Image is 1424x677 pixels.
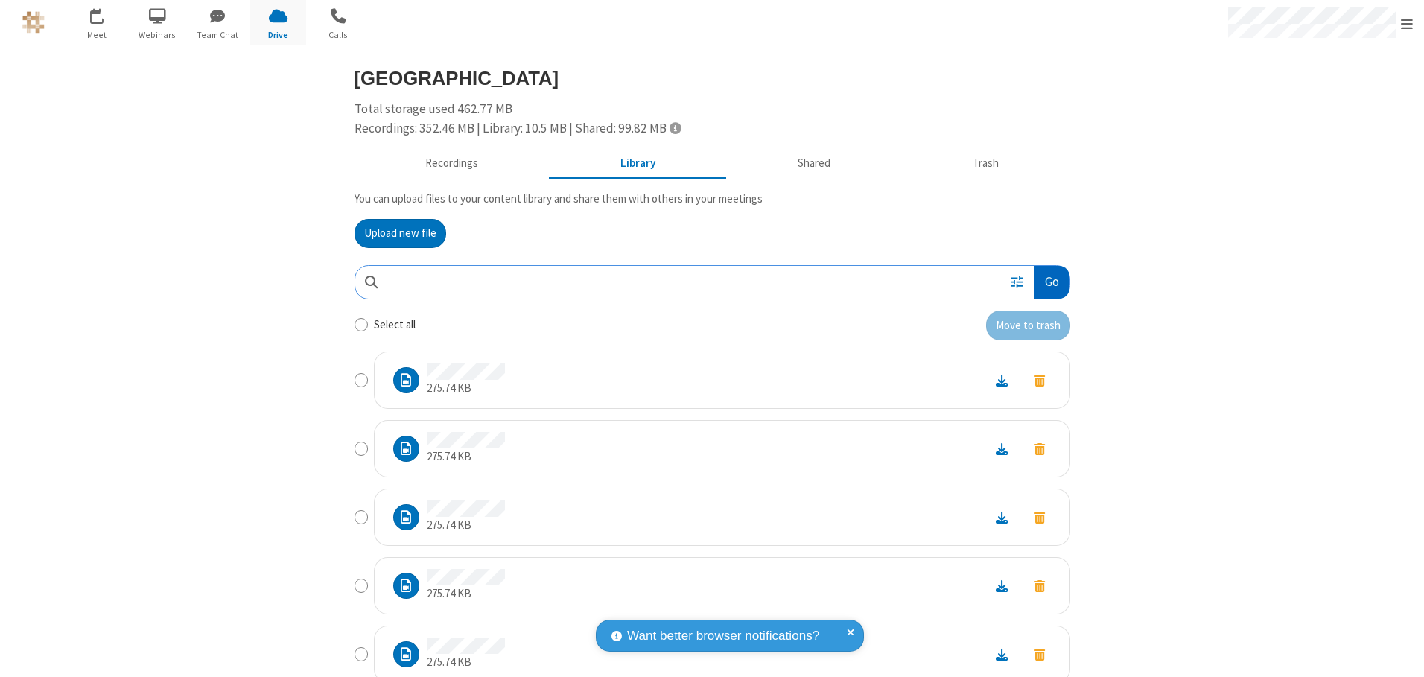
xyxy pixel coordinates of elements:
[982,577,1021,594] a: Download file
[355,191,1070,208] p: You can upload files to your content library and share them with others in your meetings
[355,100,1070,138] div: Total storage used 462.77 MB
[101,8,110,19] div: 1
[1021,370,1058,390] button: Move to trash
[22,11,45,34] img: QA Selenium DO NOT DELETE OR CHANGE
[982,440,1021,457] a: Download file
[69,28,125,42] span: Meet
[427,448,505,465] p: 275.74 KB
[355,68,1070,89] h3: [GEOGRAPHIC_DATA]
[550,150,727,178] button: Content library
[902,150,1070,178] button: Trash
[982,372,1021,389] a: Download file
[982,509,1021,526] a: Download file
[355,150,550,178] button: Recorded meetings
[1021,644,1058,664] button: Move to trash
[1034,266,1069,299] button: Go
[427,585,505,603] p: 275.74 KB
[1021,439,1058,459] button: Move to trash
[1021,576,1058,596] button: Move to trash
[130,28,185,42] span: Webinars
[1021,507,1058,527] button: Move to trash
[627,626,819,646] span: Want better browser notifications?
[986,311,1070,340] button: Move to trash
[355,119,1070,139] div: Recordings: 352.46 MB | Library: 10.5 MB | Shared: 99.82 MB
[670,121,681,134] span: Totals displayed include files that have been moved to the trash.
[982,646,1021,663] a: Download file
[727,150,902,178] button: Shared during meetings
[355,219,446,249] button: Upload new file
[311,28,366,42] span: Calls
[427,380,505,397] p: 275.74 KB
[427,517,505,534] p: 275.74 KB
[190,28,246,42] span: Team Chat
[374,317,416,334] label: Select all
[427,654,505,671] p: 275.74 KB
[250,28,306,42] span: Drive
